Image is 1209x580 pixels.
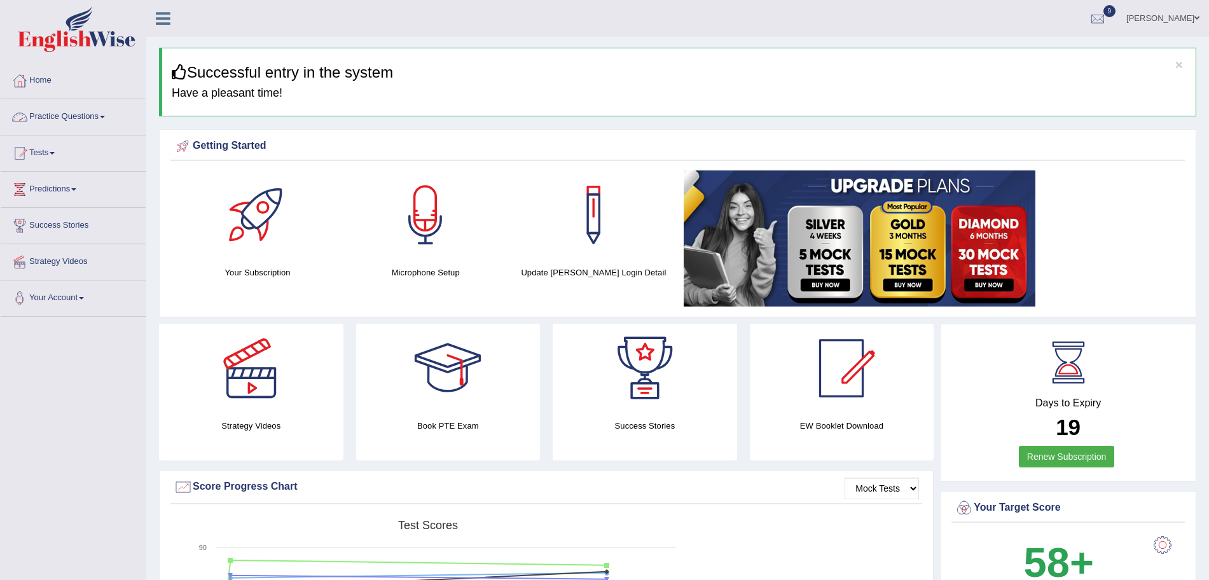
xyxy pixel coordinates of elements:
[1,208,146,240] a: Success Stories
[159,419,343,432] h4: Strategy Videos
[1019,446,1115,467] a: Renew Subscription
[1103,5,1116,17] span: 9
[1175,58,1183,71] button: ×
[356,419,541,432] h4: Book PTE Exam
[1,280,146,312] a: Your Account
[174,478,919,497] div: Score Progress Chart
[174,137,1182,156] div: Getting Started
[553,419,737,432] h4: Success Stories
[750,419,934,432] h4: EW Booklet Download
[398,519,458,532] tspan: Test scores
[1,172,146,204] a: Predictions
[955,499,1182,518] div: Your Target Score
[1,244,146,276] a: Strategy Videos
[1,99,146,131] a: Practice Questions
[199,544,207,551] text: 90
[172,64,1186,81] h3: Successful entry in the system
[180,266,335,279] h4: Your Subscription
[1056,415,1081,439] b: 19
[955,397,1182,409] h4: Days to Expiry
[684,170,1035,307] img: small5.jpg
[1,135,146,167] a: Tests
[172,87,1186,100] h4: Have a pleasant time!
[348,266,503,279] h4: Microphone Setup
[1,63,146,95] a: Home
[516,266,671,279] h4: Update [PERSON_NAME] Login Detail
